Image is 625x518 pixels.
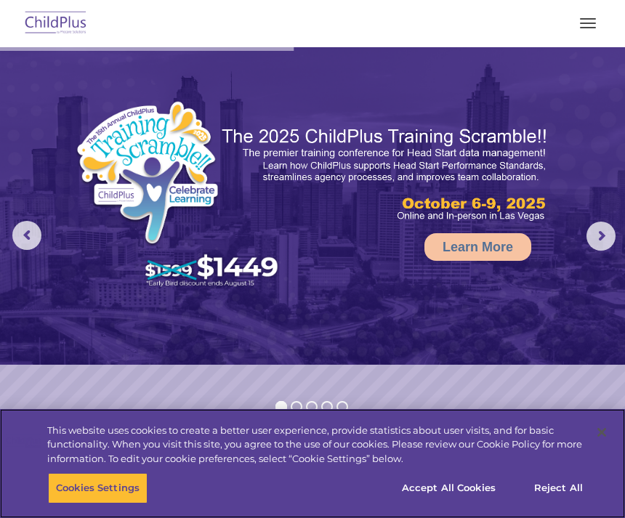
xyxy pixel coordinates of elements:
button: Accept All Cookies [394,473,504,503]
button: Close [586,416,618,448]
button: Reject All [513,473,604,503]
img: ChildPlus by Procare Solutions [22,7,90,41]
a: Learn More [424,233,531,261]
div: This website uses cookies to create a better user experience, provide statistics about user visit... [47,424,582,466]
button: Cookies Settings [48,473,148,503]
